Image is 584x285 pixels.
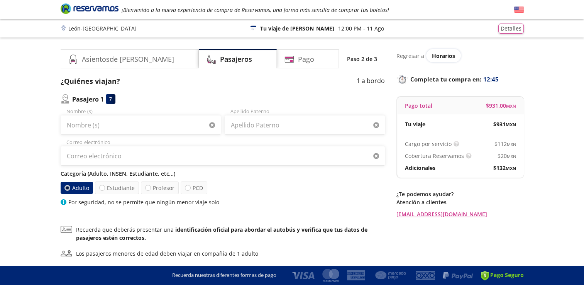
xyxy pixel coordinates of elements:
input: Nombre (s) [61,115,221,135]
p: Pasajero 1 [72,95,104,104]
p: Por seguridad, no se permite que ningún menor viaje solo [68,198,219,206]
span: $ 931.00 [486,102,516,110]
p: Pago total [405,102,432,110]
p: Completa tu compra en : [396,74,524,85]
span: $ 112 [494,140,516,148]
p: Regresar a [396,52,424,60]
p: Cargo por servicio [405,140,452,148]
label: Adulto [60,182,93,194]
button: English [514,5,524,15]
h4: Asientos de [PERSON_NAME] [82,54,174,64]
p: Cobertura Reservamos [405,152,464,160]
small: MXN [506,165,516,171]
input: Apellido Paterno [225,115,385,135]
span: 12:45 [483,75,499,84]
p: Categoría (Adulto, INSEN, Estudiante, etc...) [61,170,385,178]
a: Brand Logo [61,3,118,17]
span: $ 931 [493,120,516,128]
input: Correo electrónico [61,146,385,166]
p: Paso 2 de 3 [347,55,377,63]
p: 1 a bordo [357,76,385,87]
p: Tu viaje [405,120,425,128]
p: ¿Quiénes viajan? [61,76,120,87]
span: Horarios [432,52,455,59]
label: PCD [181,182,207,194]
p: 12:00 PM - 11 Ago [338,24,384,32]
p: Tu viaje de [PERSON_NAME] [260,24,334,32]
label: Profesor [141,182,179,194]
i: Brand Logo [61,3,118,14]
p: Adicionales [405,164,435,172]
b: identificación oficial para abordar el autobús y verifica que tus datos de pasajeros estén correc... [76,226,367,241]
p: León - [GEOGRAPHIC_DATA] [68,24,137,32]
label: Estudiante [95,182,139,194]
p: Atención a clientes [396,198,524,206]
button: Detalles [498,24,524,34]
div: Regresar a ver horarios [396,49,524,62]
span: $ 132 [493,164,516,172]
h4: Pago [298,54,314,64]
p: ¿Te podemos ayudar? [396,190,524,198]
div: 7 [106,94,115,104]
h4: Pasajeros [220,54,252,64]
div: Los pasajeros menores de edad deben viajar en compañía de 1 adulto [76,249,258,258]
small: MXN [507,153,516,159]
p: Recuerda que deberás presentar una [76,226,385,242]
span: $ 20 [498,152,516,160]
small: MXN [506,103,516,109]
p: Recuerda nuestras diferentes formas de pago [172,271,276,279]
em: ¡Bienvenido a la nueva experiencia de compra de Reservamos, una forma más sencilla de comprar tus... [122,6,389,14]
small: MXN [507,141,516,147]
small: MXN [506,122,516,127]
a: [EMAIL_ADDRESS][DOMAIN_NAME] [396,210,524,218]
